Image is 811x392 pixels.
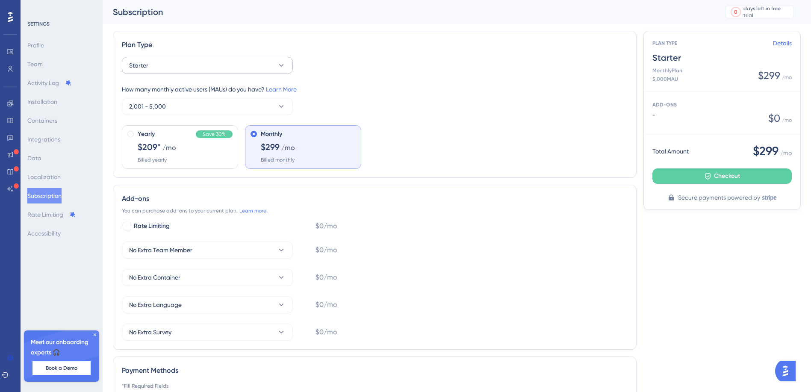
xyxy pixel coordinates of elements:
[281,143,295,153] span: /mo
[134,221,170,231] span: Rate Limiting
[27,38,44,53] button: Profile
[122,84,628,94] div: How many monthly active users (MAUs) do you have?
[261,141,280,153] span: $299
[138,129,155,139] span: Yearly
[652,40,773,47] span: PLAN TYPE
[758,69,780,83] span: $299
[129,101,166,112] span: 2,001 - 5,000
[203,131,226,138] span: Save 30%
[261,156,295,163] span: Billed monthly
[129,60,148,71] span: Starter
[27,169,61,185] button: Localization
[122,383,341,389] div: *Fill Required Fields
[239,207,268,214] a: Learn more.
[27,132,60,147] button: Integrations
[122,296,293,313] button: No Extra Language
[122,269,293,286] button: No Extra Container
[652,102,677,108] span: ADD-ONS
[743,5,791,19] div: days left in free trial
[32,361,91,375] button: Book a Demo
[122,194,628,204] div: Add-ons
[652,112,768,118] span: -
[122,365,628,376] div: Payment Methods
[122,98,293,115] button: 2,001 - 5,000
[27,94,57,109] button: Installation
[652,52,792,64] span: Starter
[773,38,792,48] a: Details
[782,74,792,81] span: / mo
[27,75,72,91] button: Activity Log
[775,358,801,384] iframe: UserGuiding AI Assistant Launcher
[27,56,43,72] button: Team
[678,192,760,203] span: Secure payments powered by
[261,129,282,139] span: Monthly
[129,272,180,283] span: No Extra Container
[27,21,97,27] div: SETTINGS
[266,86,297,93] a: Learn More
[714,171,740,181] span: Checkout
[768,112,780,125] span: $ 0
[734,9,737,15] div: 0
[652,76,682,83] span: 5,000 MAU
[138,156,167,163] span: Billed yearly
[27,226,61,241] button: Accessibility
[27,207,76,222] button: Rate Limiting
[122,207,238,214] span: You can purchase add-ons to your current plan.
[780,148,792,158] span: / mo
[27,150,41,166] button: Data
[162,143,176,153] span: /mo
[753,143,779,160] span: $299
[316,245,337,255] span: $0/mo
[782,117,792,124] span: / mo
[122,242,293,259] button: No Extra Team Member
[129,300,182,310] span: No Extra Language
[27,188,62,203] button: Subscription
[46,365,77,371] span: Book a Demo
[316,327,337,337] span: $0/mo
[316,272,337,283] span: $0/mo
[316,300,337,310] span: $0/mo
[652,168,792,184] button: Checkout
[122,57,293,74] button: Starter
[316,221,337,231] span: $0/mo
[129,245,192,255] span: No Extra Team Member
[122,40,628,50] div: Plan Type
[652,67,682,74] span: Monthly Plan
[138,141,161,153] span: $209*
[27,113,57,128] button: Containers
[652,146,689,156] span: Total Amount
[122,324,293,341] button: No Extra Survey
[113,6,704,18] div: Subscription
[31,337,92,358] span: Meet our onboarding experts 🎧
[129,327,171,337] span: No Extra Survey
